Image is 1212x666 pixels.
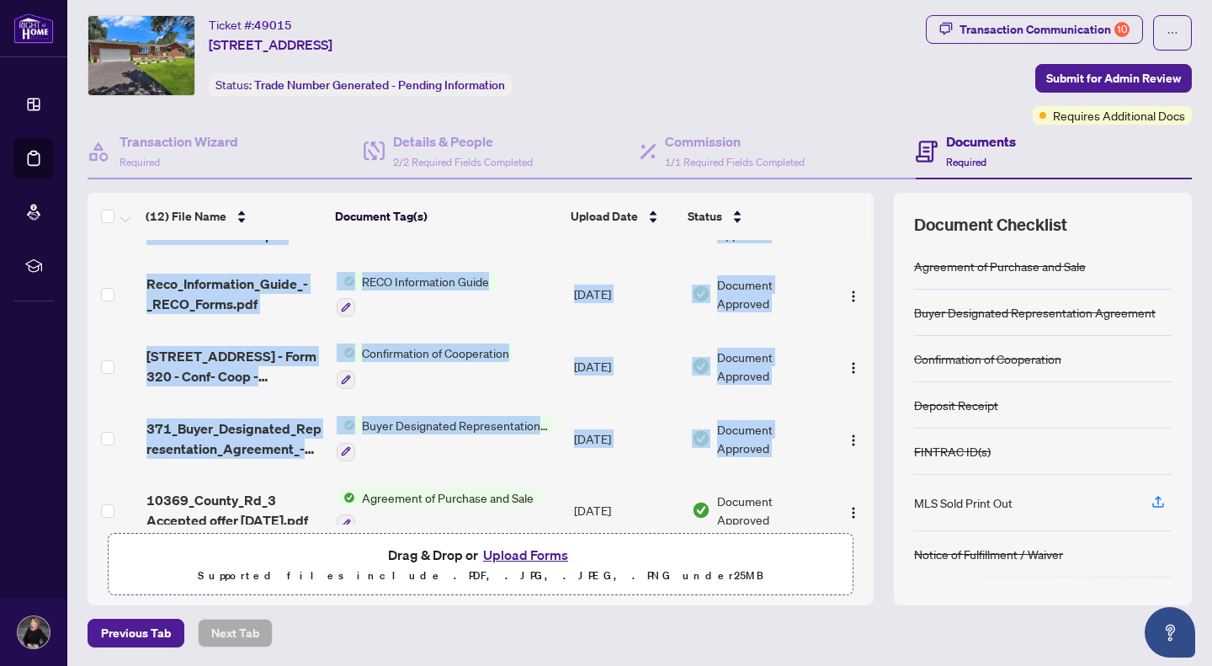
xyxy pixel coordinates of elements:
[665,156,805,168] span: 1/1 Required Fields Completed
[959,16,1130,43] div: Transaction Communication
[337,272,496,317] button: Status IconRECO Information Guide
[914,396,998,414] div: Deposit Receipt
[1053,106,1185,125] span: Requires Additional Docs
[564,193,681,240] th: Upload Date
[18,616,50,648] img: Profile Icon
[388,544,573,566] span: Drag & Drop or
[946,131,1016,152] h4: Documents
[914,349,1061,368] div: Confirmation of Cooperation
[254,77,505,93] span: Trade Number Generated - Pending Information
[571,207,638,226] span: Upload Date
[146,207,226,226] span: (12) File Name
[88,16,194,95] img: IMG-X12292062_1.jpg
[840,425,867,452] button: Logo
[1046,65,1181,92] span: Submit for Admin Review
[840,280,867,307] button: Logo
[13,13,54,44] img: logo
[1145,607,1195,658] button: Open asap
[120,131,238,152] h4: Transaction Wizard
[139,193,328,240] th: (12) File Name
[847,290,860,303] img: Logo
[692,285,710,303] img: Document Status
[337,344,516,389] button: Status IconConfirmation of Cooperation
[717,348,826,385] span: Document Approved
[393,131,533,152] h4: Details & People
[1167,27,1178,39] span: ellipsis
[355,344,516,362] span: Confirmation of Cooperation
[478,544,573,566] button: Upload Forms
[717,492,826,529] span: Document Approved
[337,272,355,290] img: Status Icon
[914,213,1067,237] span: Document Checklist
[88,619,184,647] button: Previous Tab
[198,619,273,647] button: Next Tab
[209,15,292,35] div: Ticket #:
[840,353,867,380] button: Logo
[665,131,805,152] h4: Commission
[119,566,843,586] p: Supported files include .PDF, .JPG, .JPEG, .PNG under 25 MB
[946,156,986,168] span: Required
[146,418,323,459] span: 371_Buyer_Designated_Representation_Agreement_-_PropTx-[PERSON_NAME].pdf
[209,73,512,96] div: Status:
[337,344,355,362] img: Status Icon
[914,303,1156,322] div: Buyer Designated Representation Agreement
[120,156,160,168] span: Required
[337,488,355,507] img: Status Icon
[146,490,323,530] span: 10369_County_Rd_3 Accepted offer [DATE].pdf
[692,429,710,448] img: Document Status
[567,258,685,331] td: [DATE]
[914,257,1086,275] div: Agreement of Purchase and Sale
[337,416,555,461] button: Status IconBuyer Designated Representation Agreement
[840,497,867,524] button: Logo
[717,420,826,457] span: Document Approved
[914,442,991,461] div: FINTRAC ID(s)
[681,193,827,240] th: Status
[146,346,323,386] span: [STREET_ADDRESS] - Form 320 - Conf- Coop - Completed.pdf
[692,357,710,376] img: Document Status
[393,156,533,168] span: 2/2 Required Fields Completed
[337,416,355,434] img: Status Icon
[692,501,710,519] img: Document Status
[717,275,826,312] span: Document Approved
[914,545,1063,563] div: Notice of Fulfillment / Waiver
[1114,22,1130,37] div: 10
[688,207,722,226] span: Status
[567,475,685,547] td: [DATE]
[567,402,685,475] td: [DATE]
[1035,64,1192,93] button: Submit for Admin Review
[328,193,565,240] th: Document Tag(s)
[109,534,853,596] span: Drag & Drop orUpload FormsSupported files include .PDF, .JPG, .JPEG, .PNG under25MB
[254,18,292,33] span: 49015
[914,493,1013,512] div: MLS Sold Print Out
[355,272,496,290] span: RECO Information Guide
[101,620,171,647] span: Previous Tab
[926,15,1143,44] button: Transaction Communication10
[847,434,860,447] img: Logo
[847,506,860,519] img: Logo
[337,488,540,534] button: Status IconAgreement of Purchase and Sale
[209,35,332,55] span: [STREET_ADDRESS]
[847,361,860,375] img: Logo
[355,488,540,507] span: Agreement of Purchase and Sale
[146,274,323,314] span: Reco_Information_Guide_-_RECO_Forms.pdf
[355,416,555,434] span: Buyer Designated Representation Agreement
[567,330,685,402] td: [DATE]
